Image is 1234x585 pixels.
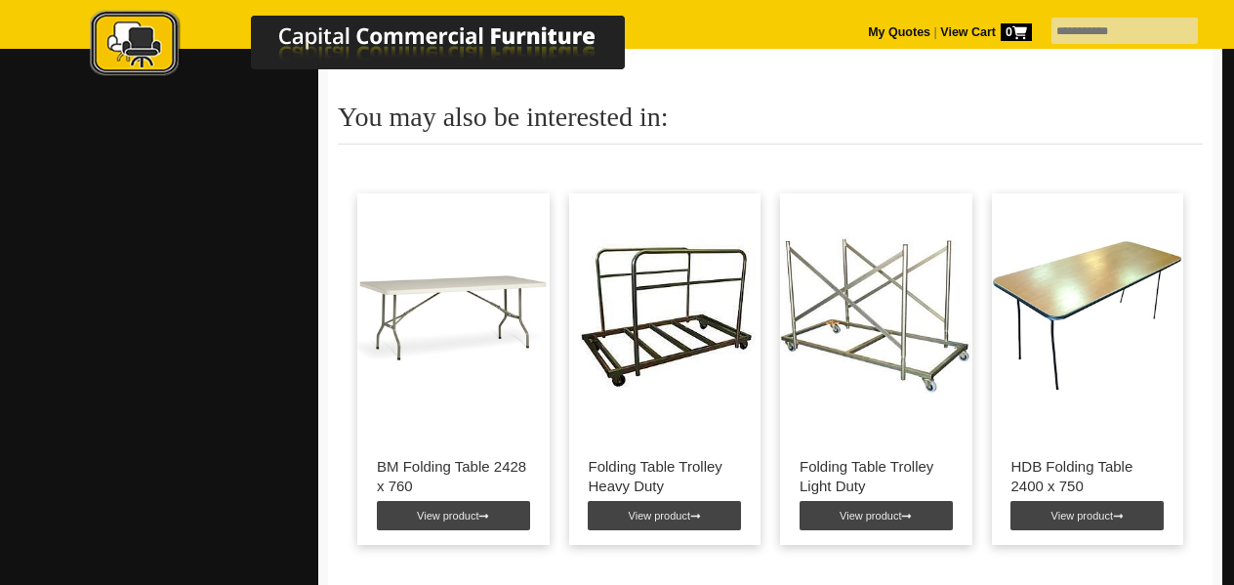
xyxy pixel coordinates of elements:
[357,193,550,438] img: BM Folding Table 2428 x 760
[36,10,720,87] a: Capital Commercial Furniture Logo
[1001,23,1032,41] span: 0
[377,501,530,530] a: View product
[800,501,953,530] a: View product
[569,193,761,438] img: Folding Table Trolley Heavy Duty
[800,457,953,496] p: Folding Table Trolley Light Duty
[1010,501,1164,530] a: View product
[338,103,1203,145] h2: You may also be interested in:
[992,193,1184,438] img: HDB Folding Table 2400 x 750
[868,25,930,39] a: My Quotes
[589,457,742,496] p: Folding Table Trolley Heavy Duty
[940,25,1032,39] strong: View Cart
[36,10,720,81] img: Capital Commercial Furniture Logo
[937,25,1032,39] a: View Cart0
[1011,457,1165,496] p: HDB Folding Table 2400 x 750
[377,457,530,496] p: BM Folding Table 2428 x 760
[780,193,972,438] img: Folding Table Trolley Light Duty
[588,501,741,530] a: View product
